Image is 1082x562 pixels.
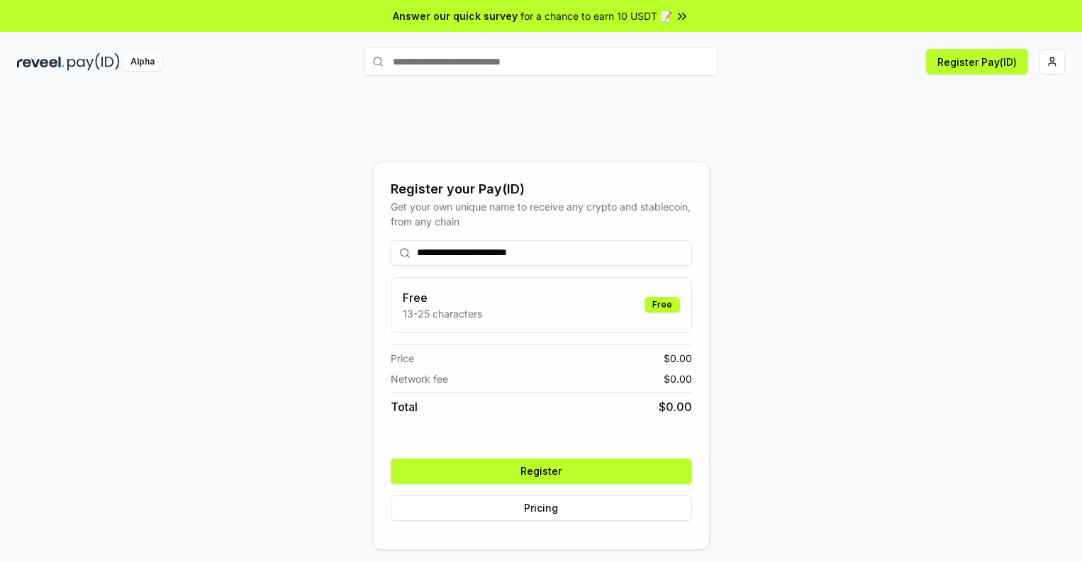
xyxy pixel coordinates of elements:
[403,289,482,306] h3: Free
[391,459,692,484] button: Register
[645,297,680,313] div: Free
[391,179,692,199] div: Register your Pay(ID)
[393,9,518,23] span: Answer our quick survey
[123,53,162,71] div: Alpha
[520,9,672,23] span: for a chance to earn 10 USDT 📝
[67,53,120,71] img: pay_id
[391,351,414,366] span: Price
[391,398,418,415] span: Total
[403,306,482,321] p: 13-25 characters
[659,398,692,415] span: $ 0.00
[664,351,692,366] span: $ 0.00
[391,495,692,521] button: Pricing
[17,53,65,71] img: reveel_dark
[664,371,692,386] span: $ 0.00
[391,199,692,229] div: Get your own unique name to receive any crypto and stablecoin, from any chain
[391,371,448,386] span: Network fee
[926,49,1028,74] button: Register Pay(ID)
